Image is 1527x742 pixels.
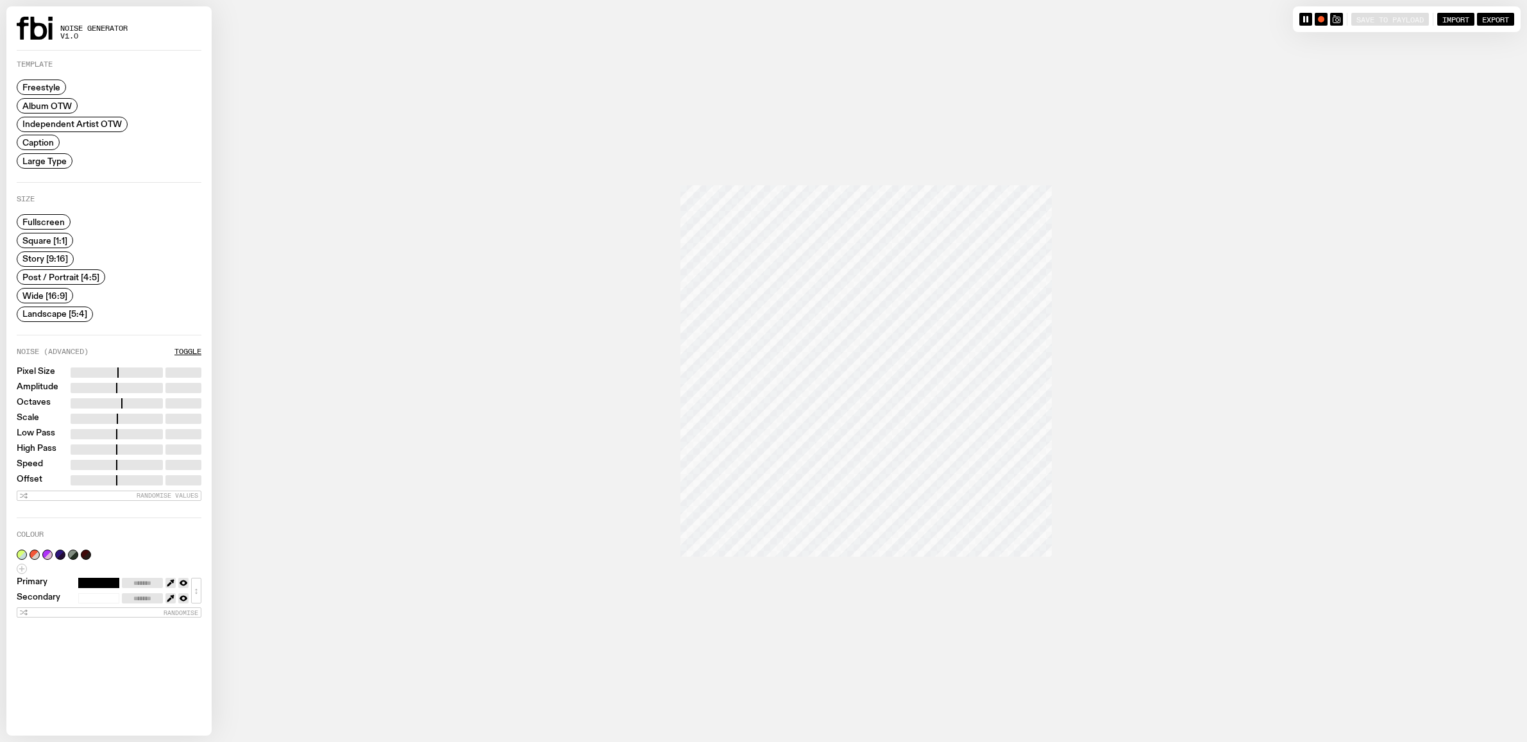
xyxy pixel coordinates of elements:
span: Album OTW [22,101,72,110]
span: Wide [16:9] [22,291,67,300]
button: Toggle [174,348,201,355]
label: Offset [17,475,42,485]
span: Freestyle [22,83,60,92]
label: Colour [17,531,44,538]
span: Save to Payload [1356,15,1424,23]
label: Low Pass [17,429,55,439]
button: Randomise [17,607,201,618]
span: Post / Portrait [4:5] [22,273,99,282]
label: Amplitude [17,383,58,393]
label: High Pass [17,444,56,455]
span: Independent Artist OTW [22,119,122,129]
span: Randomise Values [137,492,198,499]
button: Save to Payload [1351,13,1429,26]
label: Pixel Size [17,367,55,378]
label: Primary [17,578,47,588]
button: Export [1477,13,1514,26]
span: Export [1482,15,1509,23]
span: Large Type [22,156,67,165]
span: Randomise [164,609,198,616]
label: Template [17,61,53,68]
span: Story [9:16] [22,254,68,264]
label: Scale [17,414,39,424]
span: Import [1442,15,1469,23]
label: Octaves [17,398,51,409]
label: Speed [17,460,43,470]
span: Noise Generator [60,25,128,32]
span: Fullscreen [22,217,65,227]
label: Size [17,196,35,203]
button: ↕ [191,578,201,603]
button: Import [1437,13,1474,26]
button: Randomise Values [17,491,201,501]
span: Square [1:1] [22,235,67,245]
span: Landscape [5:4] [22,309,87,319]
span: v1.0 [60,33,128,40]
label: Noise (Advanced) [17,348,89,355]
span: Caption [22,138,54,148]
label: Secondary [17,593,60,603]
